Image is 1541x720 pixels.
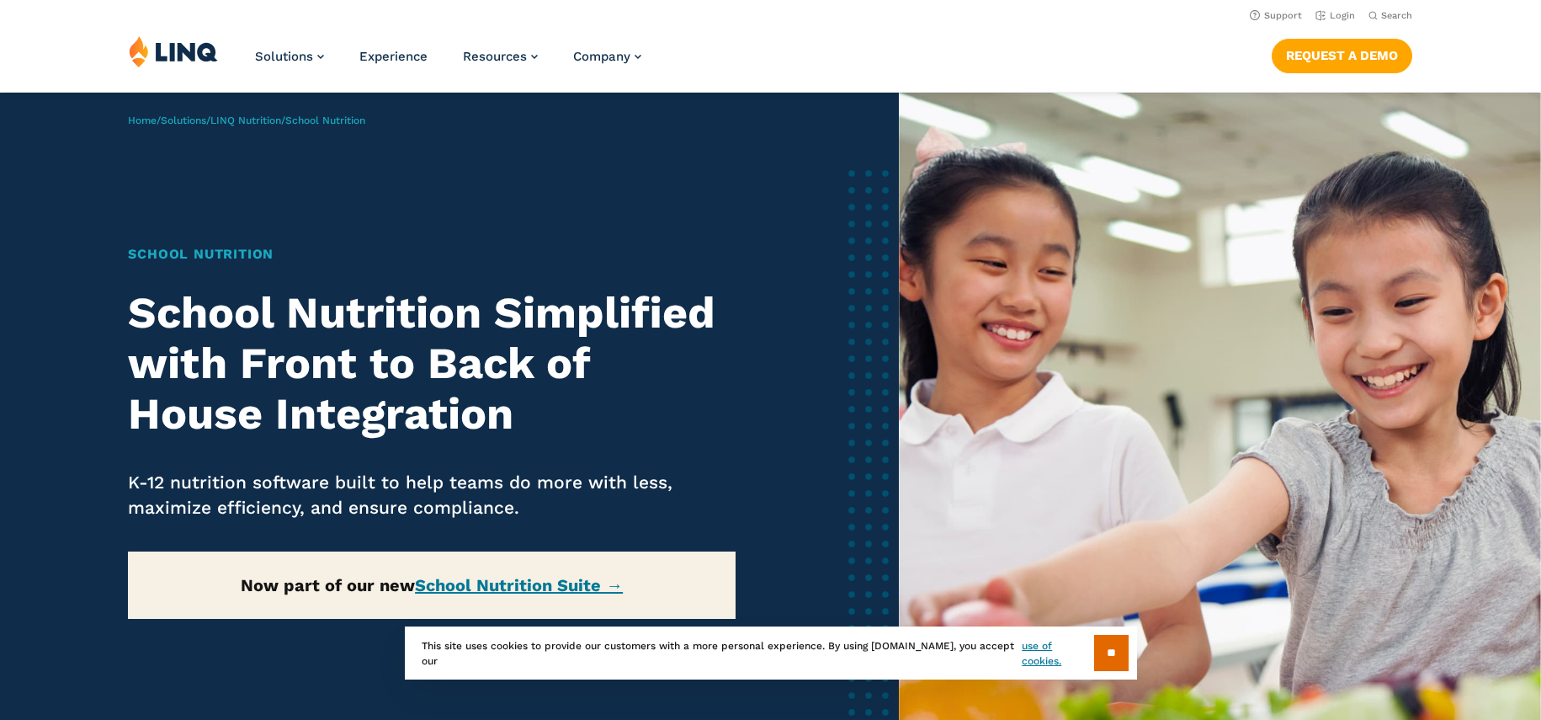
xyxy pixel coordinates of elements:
nav: Button Navigation [1272,35,1412,72]
span: / / / [128,115,365,126]
img: LINQ | K‑12 Software [129,35,218,67]
a: Home [128,115,157,126]
p: K-12 nutrition software built to help teams do more with less, maximize efficiency, and ensure co... [128,470,735,520]
a: Request a Demo [1272,39,1412,72]
a: Resources [463,49,538,64]
a: Login [1315,10,1355,21]
a: Solutions [161,115,206,126]
h2: School Nutrition Simplified with Front to Back of House Integration [128,288,735,439]
nav: Primary Navigation [255,35,641,91]
button: Open Search Bar [1368,9,1412,22]
span: Company [573,49,630,64]
a: Support [1250,10,1302,21]
span: Search [1381,10,1412,21]
strong: Now part of our new [241,575,623,595]
h1: School Nutrition [128,244,735,264]
a: Solutions [255,49,324,64]
a: School Nutrition Suite → [415,575,623,595]
div: This site uses cookies to provide our customers with a more personal experience. By using [DOMAIN... [405,627,1137,680]
a: LINQ Nutrition [210,115,281,126]
a: Experience [359,49,428,64]
span: School Nutrition [285,115,365,126]
a: use of cookies. [1022,638,1093,669]
span: Solutions [255,49,313,64]
span: Resources [463,49,527,64]
a: Company [573,49,641,64]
